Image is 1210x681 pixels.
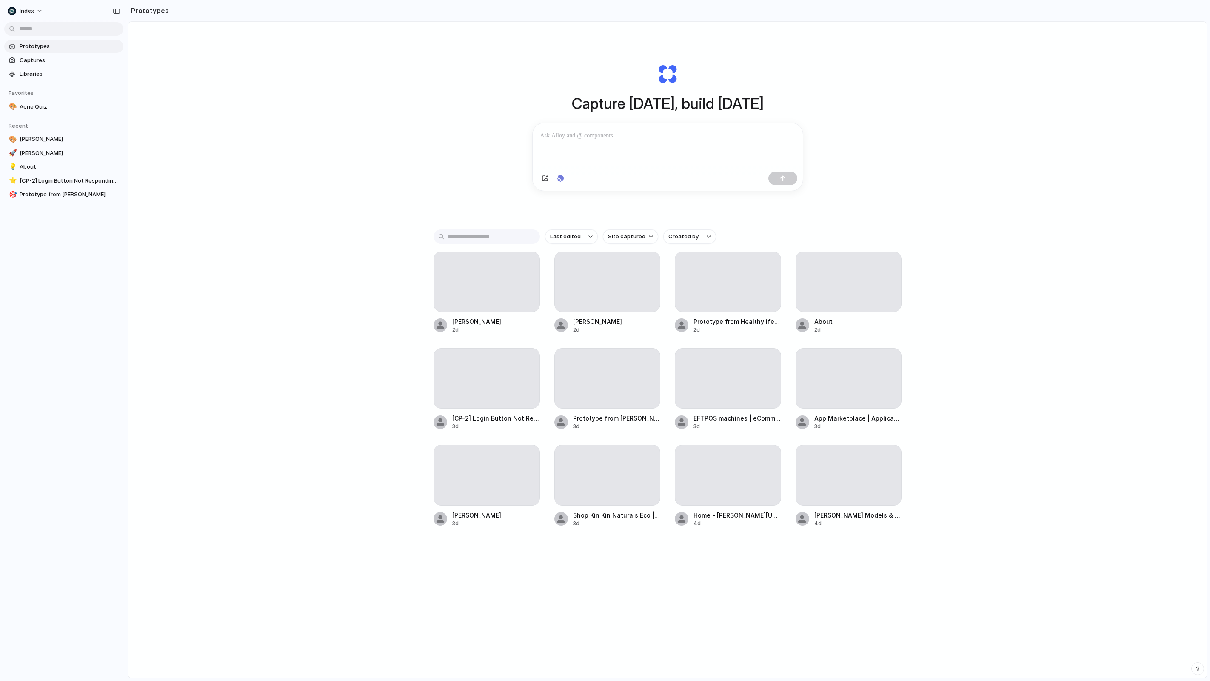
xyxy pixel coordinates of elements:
[8,190,16,199] button: 🎯
[693,511,781,520] div: Home - [PERSON_NAME][URL]
[8,163,16,171] button: 💡
[675,445,781,527] a: Home - [PERSON_NAME][URL]4d
[4,68,123,80] a: Libraries
[693,414,781,423] div: EFTPOS machines | eCommerce | free quote | Tyro
[573,520,661,527] div: 3d
[20,70,120,78] span: Libraries
[9,134,15,144] div: 🎨
[796,445,902,527] a: [PERSON_NAME] Models & Training - [PERSON_NAME][URL]4d
[572,92,764,115] h1: Capture [DATE], build [DATE]
[573,423,661,430] div: 3d
[20,190,120,199] span: Prototype from [PERSON_NAME]
[8,177,16,185] button: ⭐
[675,252,781,334] a: Prototype from Healthylife & Healthylife Pharmacy (Formerly Superpharmacy)2d
[4,40,123,53] a: Prototypes
[8,103,16,111] button: 🎨
[814,423,902,430] div: 3d
[814,511,902,520] div: [PERSON_NAME] Models & Training - [PERSON_NAME][URL]
[4,54,123,67] a: Captures
[4,100,123,113] a: 🎨Acne Quiz
[550,232,581,241] span: Last edited
[814,520,902,527] div: 4d
[554,252,661,334] a: [PERSON_NAME]2d
[603,229,658,244] button: Site captured
[452,326,501,334] div: 2d
[9,122,28,129] span: Recent
[452,423,540,430] div: 3d
[9,102,15,112] div: 🎨
[814,414,902,423] div: App Marketplace | Applications built on top of Partly Infrastructure
[545,229,598,244] button: Last edited
[452,414,540,423] div: [CP-2] Login Button Not Responding on Homepage - Jira
[9,190,15,200] div: 🎯
[20,135,120,143] span: [PERSON_NAME]
[693,520,781,527] div: 4d
[452,520,501,527] div: 3d
[20,103,120,111] span: Acne Quiz
[814,317,833,326] div: About
[4,188,123,201] a: 🎯Prototype from [PERSON_NAME]
[4,4,47,18] button: Index
[796,252,902,334] a: About2d
[573,511,661,520] div: Shop Kin Kin Naturals Eco | Healthylife
[434,252,540,334] a: [PERSON_NAME]2d
[608,232,645,241] span: Site captured
[554,348,661,430] a: Prototype from [PERSON_NAME]3d
[9,162,15,172] div: 💡
[693,317,781,326] div: Prototype from Healthylife & Healthylife Pharmacy (Formerly Superpharmacy)
[573,326,622,334] div: 2d
[4,175,123,187] a: ⭐[CP-2] Login Button Not Responding on Homepage - Jira
[20,177,120,185] span: [CP-2] Login Button Not Responding on Homepage - Jira
[693,423,781,430] div: 3d
[128,6,169,16] h2: Prototypes
[8,149,16,157] button: 🚀
[4,133,123,146] a: 🎨[PERSON_NAME]
[20,149,120,157] span: [PERSON_NAME]
[8,135,16,143] button: 🎨
[20,56,120,65] span: Captures
[663,229,716,244] button: Created by
[573,414,661,423] div: Prototype from [PERSON_NAME]
[4,160,123,173] a: 💡About
[434,348,540,430] a: [CP-2] Login Button Not Responding on Homepage - Jira3d
[9,89,34,96] span: Favorites
[452,317,501,326] div: [PERSON_NAME]
[9,148,15,158] div: 🚀
[4,147,123,160] a: 🚀[PERSON_NAME]
[693,326,781,334] div: 2d
[20,7,34,15] span: Index
[20,163,120,171] span: About
[9,176,15,186] div: ⭐
[554,445,661,527] a: Shop Kin Kin Naturals Eco | Healthylife3d
[573,317,622,326] div: [PERSON_NAME]
[434,445,540,527] a: [PERSON_NAME]3d
[668,232,699,241] span: Created by
[796,348,902,430] a: App Marketplace | Applications built on top of Partly Infrastructure3d
[452,511,501,520] div: [PERSON_NAME]
[814,326,833,334] div: 2d
[675,348,781,430] a: EFTPOS machines | eCommerce | free quote | Tyro3d
[20,42,120,51] span: Prototypes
